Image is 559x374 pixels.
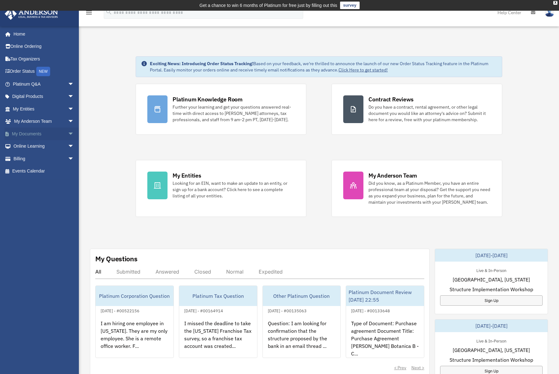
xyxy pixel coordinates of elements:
div: Did you know, as a Platinum Member, you have an entire professional team at your disposal? Get th... [368,180,491,205]
div: I am hiring one employee in [US_STATE]. They are my only employee. She is a remote office worker.... [96,314,174,364]
span: Structure Implementation Workshop [450,356,533,364]
span: arrow_drop_down [68,90,80,103]
a: Home [4,28,80,40]
span: Structure Implementation Workshop [450,286,533,293]
span: [GEOGRAPHIC_DATA], [US_STATE] [453,276,530,283]
a: Order StatusNEW [4,65,84,78]
a: Sign Up [440,295,543,306]
div: Type of Document: Purchase agreement Document Title: Purchase Agreement [PERSON_NAME] Botanica B ... [346,314,424,364]
div: I missed the deadline to take the [US_STATE] Franchise Tax survey, so a franchise tax account was... [179,314,257,364]
a: survey [340,2,360,9]
a: Other Platinum Question[DATE] - #00135063Question: I am looking for confirmation that the structu... [262,286,341,358]
span: arrow_drop_down [68,103,80,116]
div: Get a chance to win 6 months of Platinum for free just by filling out this [199,2,337,9]
div: Based on your feedback, we're thrilled to announce the launch of our new Order Status Tracking fe... [150,60,497,73]
a: Platinum Tax Question[DATE] - #00164914I missed the deadline to take the [US_STATE] Franchise Tax... [179,286,257,358]
img: Anderson Advisors Platinum Portal [3,8,60,20]
div: Closed [194,269,211,275]
div: [DATE] - #00135063 [263,307,312,314]
div: Other Platinum Question [263,286,341,306]
div: [DATE] - #00522156 [96,307,144,314]
div: Looking for an EIN, want to make an update to an entity, or sign up for a bank account? Click her... [173,180,295,199]
a: My Entities Looking for an EIN, want to make an update to an entity, or sign up for a bank accoun... [136,160,306,217]
div: Answered [156,269,179,275]
span: arrow_drop_down [68,115,80,128]
div: [DATE]-[DATE] [435,320,548,332]
a: Platinum Document Review [DATE] 22:55[DATE] - #00133648Type of Document: Purchase agreement Docum... [346,286,424,358]
a: Platinum Corporation Question[DATE] - #00522156I am hiring one employee in [US_STATE]. They are m... [95,286,174,358]
div: Contract Reviews [368,95,414,103]
a: Online Learningarrow_drop_down [4,140,84,153]
a: My Anderson Teamarrow_drop_down [4,115,84,128]
div: Platinum Corporation Question [96,286,174,306]
span: arrow_drop_down [68,140,80,153]
a: Platinum Knowledge Room Further your learning and get your questions answered real-time with dire... [136,84,306,135]
span: arrow_drop_down [68,152,80,165]
div: [DATE]-[DATE] [435,249,548,262]
i: menu [85,9,93,16]
a: My Entitiesarrow_drop_down [4,103,84,115]
div: My Entities [173,172,201,179]
div: Live & In-Person [471,267,511,273]
div: Platinum Tax Question [179,286,257,306]
i: search [105,8,112,15]
div: All [95,269,101,275]
a: Billingarrow_drop_down [4,152,84,165]
div: My Anderson Team [368,172,417,179]
a: Digital Productsarrow_drop_down [4,90,84,103]
div: Platinum Document Review [DATE] 22:55 [346,286,424,306]
div: Do you have a contract, rental agreement, or other legal document you would like an attorney's ad... [368,104,491,123]
div: Expedited [259,269,283,275]
a: My Documentsarrow_drop_down [4,127,84,140]
div: close [553,1,557,5]
a: Online Ordering [4,40,84,53]
div: [DATE] - #00164914 [179,307,228,314]
div: Submitted [116,269,140,275]
a: My Anderson Team Did you know, as a Platinum Member, you have an entire professional team at your... [332,160,502,217]
span: arrow_drop_down [68,78,80,91]
span: arrow_drop_down [68,127,80,140]
div: My Questions [95,254,138,263]
img: User Pic [545,8,554,17]
div: Question: I am looking for confirmation that the structure proposed by the bank in an email threa... [263,314,341,364]
a: Tax Organizers [4,53,84,65]
span: [GEOGRAPHIC_DATA], [US_STATE] [453,346,530,354]
div: Further your learning and get your questions answered real-time with direct access to [PERSON_NAM... [173,104,295,123]
a: Events Calendar [4,165,84,178]
a: Click Here to get started! [338,67,388,73]
div: Normal [226,269,244,275]
div: [DATE] - #00133648 [346,307,395,314]
div: NEW [36,67,50,76]
div: Live & In-Person [471,337,511,344]
a: menu [85,11,93,16]
div: Platinum Knowledge Room [173,95,243,103]
strong: Exciting News: Introducing Order Status Tracking! [150,61,253,66]
a: Contract Reviews Do you have a contract, rental agreement, or other legal document you would like... [332,84,502,135]
a: Platinum Q&Aarrow_drop_down [4,78,84,90]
